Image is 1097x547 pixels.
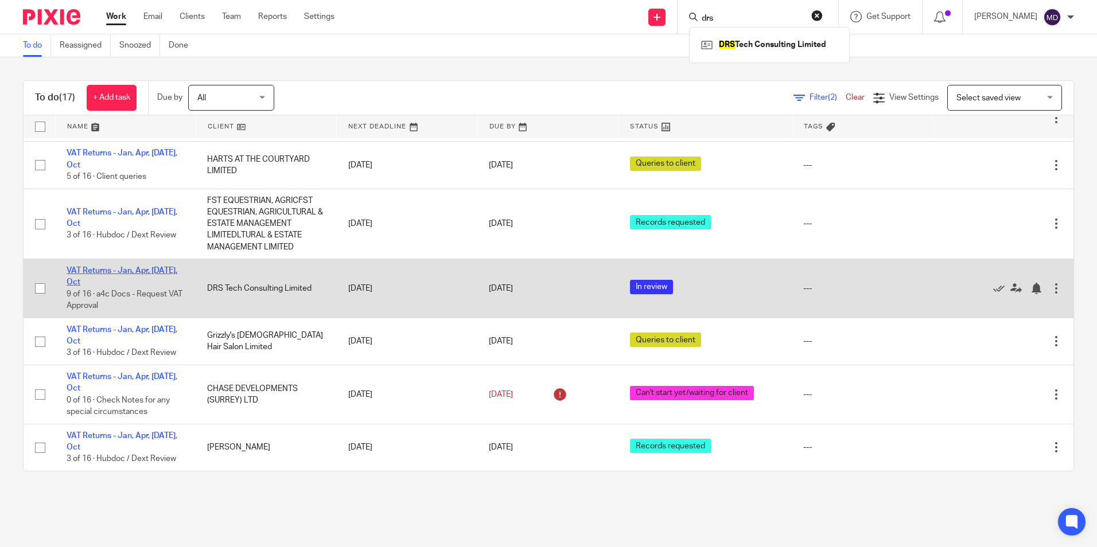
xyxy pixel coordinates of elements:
[169,34,197,57] a: Done
[630,439,711,453] span: Records requested
[222,11,241,22] a: Team
[197,94,206,102] span: All
[67,455,176,463] span: 3 of 16 · Hubdoc / Dext Review
[803,335,921,347] div: ---
[67,208,177,228] a: VAT Returns - Jan, Apr, [DATE], Oct
[337,365,477,424] td: [DATE]
[489,161,513,169] span: [DATE]
[106,11,126,22] a: Work
[67,349,176,357] span: 3 of 16 · Hubdoc / Dext Review
[59,93,75,102] span: (17)
[630,333,701,347] span: Queries to client
[1043,8,1061,26] img: svg%3E
[35,92,75,104] h1: To do
[337,142,477,189] td: [DATE]
[489,443,513,451] span: [DATE]
[337,259,477,318] td: [DATE]
[67,396,170,416] span: 0 of 16 · Check Notes for any special circumstances
[67,326,177,345] a: VAT Returns - Jan, Apr, [DATE], Oct
[489,284,513,292] span: [DATE]
[67,149,177,169] a: VAT Returns - Jan, Apr, [DATE], Oct
[23,9,80,25] img: Pixie
[258,11,287,22] a: Reports
[804,123,823,130] span: Tags
[87,85,137,111] a: + Add task
[630,386,754,400] span: Can't start yet/waiting for client
[157,92,182,103] p: Due by
[803,218,921,229] div: ---
[974,11,1037,22] p: [PERSON_NAME]
[143,11,162,22] a: Email
[23,34,51,57] a: To do
[630,280,673,294] span: In review
[119,34,160,57] a: Snoozed
[489,337,513,345] span: [DATE]
[67,373,177,392] a: VAT Returns - Jan, Apr, [DATE], Oct
[304,11,334,22] a: Settings
[196,424,336,471] td: [PERSON_NAME]
[67,290,182,310] span: 9 of 16 · a4c Docs - Request VAT Approval
[60,34,111,57] a: Reassigned
[196,318,336,365] td: Grizzly's [DEMOGRAPHIC_DATA] Hair Salon Limited
[993,283,1010,294] a: Mark as done
[67,173,146,181] span: 5 of 16 · Client queries
[811,10,823,21] button: Clear
[803,441,921,453] div: ---
[803,159,921,171] div: ---
[196,142,336,189] td: HARTS AT THE COURTYARD LIMITED
[337,318,477,365] td: [DATE]
[196,259,336,318] td: DRS Tech Consulting Limited
[196,365,336,424] td: CHASE DEVELOPMENTS (SURREY) LTD
[701,14,804,24] input: Search
[337,189,477,259] td: [DATE]
[67,232,176,240] span: 3 of 16 · Hubdoc / Dext Review
[828,93,837,101] span: (2)
[956,94,1021,102] span: Select saved view
[180,11,205,22] a: Clients
[196,189,336,259] td: FST EQUESTRIAN, AGRICFST EQUESTRIAN, AGRICULTURAL & ESTATE MANAGEMENT LIMITEDLTURAL & ESTATE MANA...
[803,283,921,294] div: ---
[630,215,711,229] span: Records requested
[630,157,701,171] span: Queries to client
[67,432,177,451] a: VAT Returns - Jan, Apr, [DATE], Oct
[489,390,513,398] span: [DATE]
[337,424,477,471] td: [DATE]
[846,93,865,101] a: Clear
[67,267,177,286] a: VAT Returns - Jan, Apr, [DATE], Oct
[866,13,911,21] span: Get Support
[810,93,846,101] span: Filter
[489,220,513,228] span: [DATE]
[803,389,921,400] div: ---
[889,93,939,101] span: View Settings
